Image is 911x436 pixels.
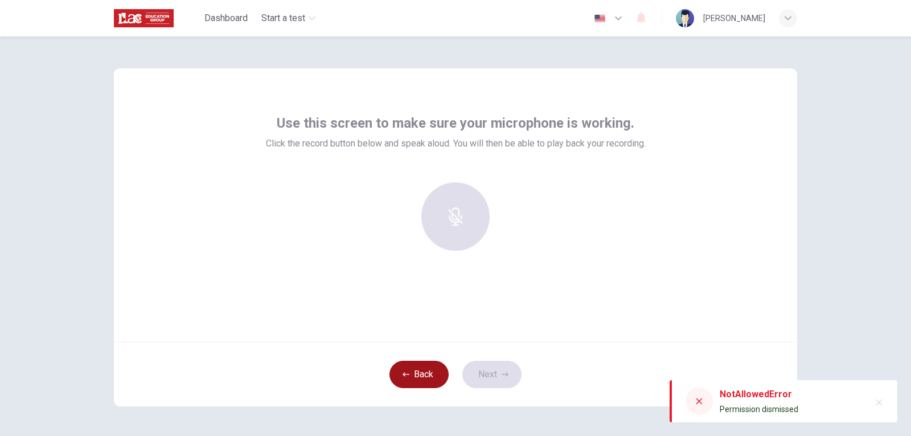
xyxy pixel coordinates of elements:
[389,361,449,388] button: Back
[676,9,694,27] img: Profile picture
[703,11,765,25] div: [PERSON_NAME]
[204,11,248,25] span: Dashboard
[261,11,305,25] span: Start a test
[593,14,607,23] img: en
[114,7,200,30] a: ILAC logo
[114,7,174,30] img: ILAC logo
[266,137,646,150] span: Click the record button below and speak aloud. You will then be able to play back your recording.
[200,8,252,28] button: Dashboard
[277,114,634,132] span: Use this screen to make sure your microphone is working.
[257,8,320,28] button: Start a test
[720,388,798,401] div: NotAllowedError
[720,405,798,414] span: Permission dismissed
